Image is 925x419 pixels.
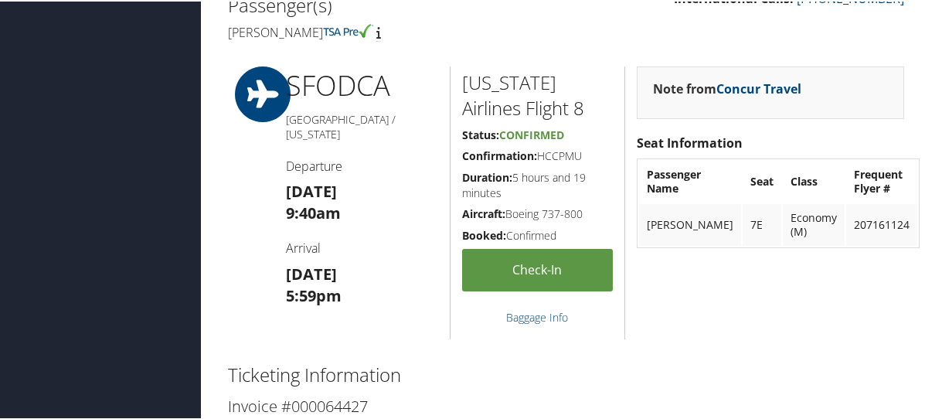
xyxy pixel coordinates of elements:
[639,159,741,201] th: Passenger Name
[462,147,613,162] h5: HCCPMU
[286,156,437,173] h4: Departure
[462,68,613,120] h2: [US_STATE] Airlines Flight 8
[506,308,568,323] a: Baggage Info
[462,169,613,199] h5: 5 hours and 19 minutes
[323,22,373,36] img: tsa-precheck.png
[286,284,342,305] strong: 5:59pm
[743,159,781,201] th: Seat
[286,179,337,200] strong: [DATE]
[743,203,781,244] td: 7E
[286,262,337,283] strong: [DATE]
[462,227,506,241] strong: Booked:
[499,126,564,141] span: Confirmed
[462,205,613,220] h5: Boeing 737-800
[228,360,904,387] h2: Ticketing Information
[637,133,743,150] strong: Seat Information
[783,159,845,201] th: Class
[286,201,341,222] strong: 9:40am
[228,22,555,39] h4: [PERSON_NAME]
[228,394,904,416] h3: Invoice #000064427
[653,79,801,96] strong: Note from
[462,169,512,183] strong: Duration:
[286,111,437,141] h5: [GEOGRAPHIC_DATA] / [US_STATE]
[716,79,801,96] a: Concur Travel
[462,126,499,141] strong: Status:
[462,247,613,290] a: Check-in
[462,227,613,242] h5: Confirmed
[639,203,741,244] td: [PERSON_NAME]
[462,147,537,162] strong: Confirmation:
[462,205,505,220] strong: Aircraft:
[846,159,917,201] th: Frequent Flyer #
[846,203,917,244] td: 207161124
[286,65,437,104] h1: SFO DCA
[286,238,437,255] h4: Arrival
[783,203,845,244] td: Economy (M)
